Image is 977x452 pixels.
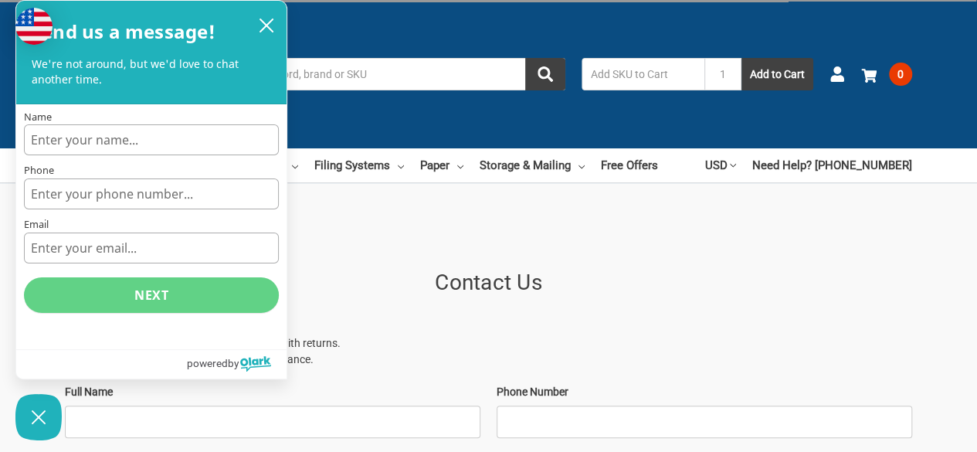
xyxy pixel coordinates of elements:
a: USD [705,148,736,182]
button: Add to Cart [741,58,813,90]
button: close chatbox [254,14,279,37]
h2: Send us a message! [32,16,216,47]
label: Name [24,112,279,122]
a: 0 [861,54,912,94]
label: Email [24,219,279,229]
iframe: Google Customer Reviews [850,410,977,452]
a: Powered by Olark [187,350,287,379]
input: Phone [24,178,279,209]
p: We're happy to answer questions or help you with returns. Please fill out the form below if you n... [65,335,912,368]
input: Email [24,233,279,263]
a: Filing Systems [314,148,404,182]
input: Name [24,124,279,155]
label: Full Name [65,384,480,400]
input: Search by keyword, brand or SKU [197,58,565,90]
a: Need Help? [PHONE_NUMBER] [752,148,912,182]
label: Phone Number [497,384,912,400]
a: Storage & Mailing [480,148,585,182]
span: by [228,353,239,373]
a: Free Offers [601,148,658,182]
img: duty and tax information for United States [15,8,53,45]
span: 0 [889,63,912,86]
span: powered [187,353,228,373]
p: We're not around, but we'd love to chat another time. [32,56,271,88]
button: Next [24,277,279,313]
label: Phone [24,165,279,175]
h1: Contact Us [65,267,912,299]
a: Paper [420,148,463,182]
button: Close Chatbox [15,394,62,440]
input: Add SKU to Cart [582,58,704,90]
